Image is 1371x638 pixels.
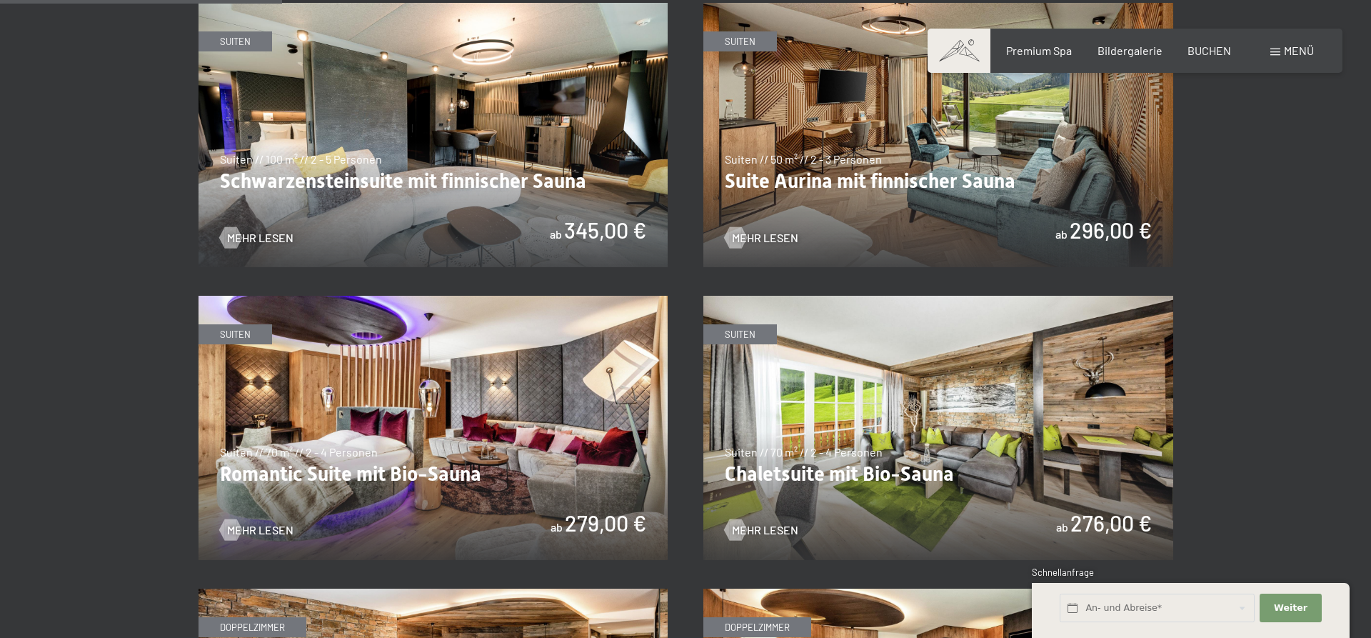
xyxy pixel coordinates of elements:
span: Schnellanfrage [1032,567,1094,578]
a: Romantic Suite mit Bio-Sauna [199,296,668,305]
img: Romantic Suite mit Bio-Sauna [199,296,668,560]
img: Chaletsuite mit Bio-Sauna [703,296,1173,560]
span: Weiter [1274,602,1307,614]
a: Mehr Lesen [725,230,798,246]
span: Mehr Lesen [227,230,293,246]
a: Bildergalerie [1098,44,1162,57]
a: Premium Spa [1006,44,1072,57]
span: Mehr Lesen [732,230,798,246]
span: Menü [1284,44,1314,57]
a: Suite Aurina mit finnischer Sauna [703,4,1173,12]
img: Schwarzensteinsuite mit finnischer Sauna [199,3,668,267]
a: Schwarzensteinsuite mit finnischer Sauna [199,4,668,12]
span: Mehr Lesen [732,522,798,538]
a: Mehr Lesen [220,230,293,246]
a: Mehr Lesen [220,522,293,538]
a: Mehr Lesen [725,522,798,538]
a: Suite Deluxe mit Sauna [703,589,1173,598]
a: Nature Suite mit Sauna [199,589,668,598]
a: Chaletsuite mit Bio-Sauna [703,296,1173,305]
img: Suite Aurina mit finnischer Sauna [703,3,1173,267]
button: Weiter [1260,594,1321,623]
span: Mehr Lesen [227,522,293,538]
a: BUCHEN [1187,44,1231,57]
